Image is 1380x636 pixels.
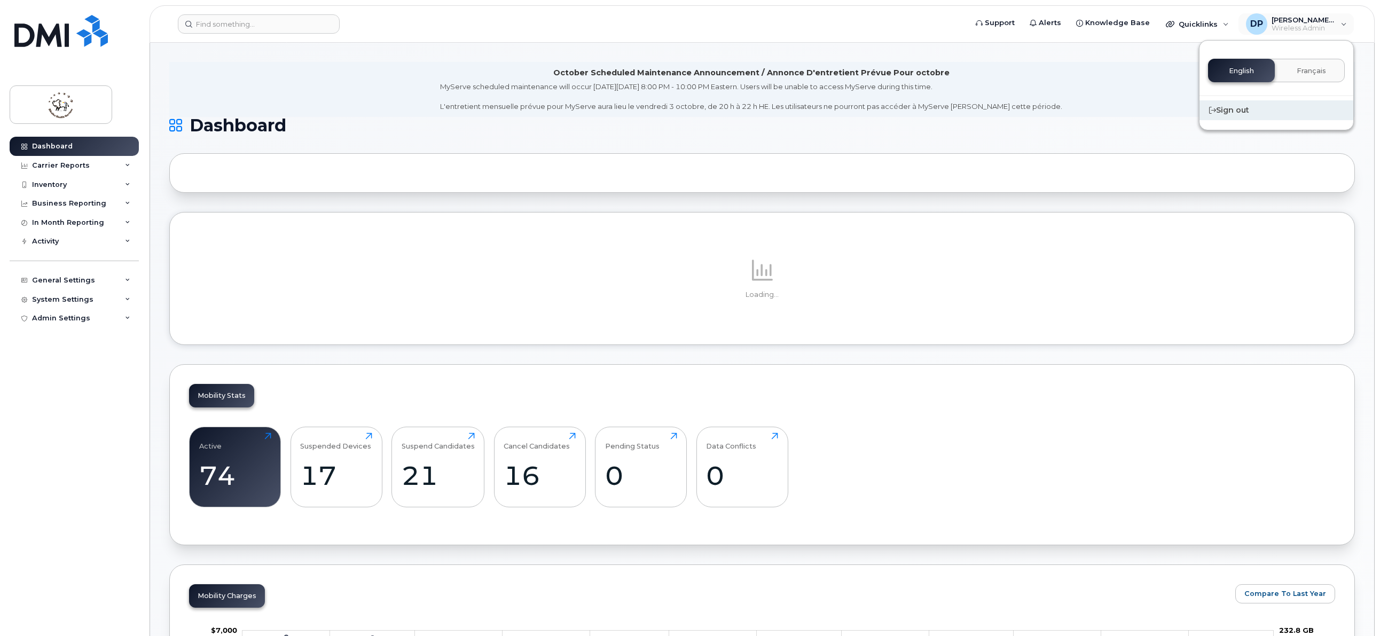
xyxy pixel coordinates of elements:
div: Cancel Candidates [504,433,570,450]
a: Pending Status0 [605,433,677,501]
div: 16 [504,460,576,491]
div: Data Conflicts [706,433,756,450]
div: Active [199,433,222,450]
div: 0 [605,460,677,491]
div: Suspended Devices [300,433,371,450]
a: Active74 [199,433,271,501]
a: Cancel Candidates16 [504,433,576,501]
span: Compare To Last Year [1244,588,1326,599]
div: 0 [706,460,778,491]
div: 17 [300,460,372,491]
span: Français [1297,67,1326,75]
a: Suspended Devices17 [300,433,372,501]
tspan: 232.8 GB [1279,626,1314,634]
div: Suspend Candidates [402,433,475,450]
g: $0 [211,626,237,634]
div: 21 [402,460,475,491]
div: Pending Status [605,433,660,450]
tspan: $7,000 [211,626,237,634]
div: Sign out [1199,100,1353,120]
div: MyServe scheduled maintenance will occur [DATE][DATE] 8:00 PM - 10:00 PM Eastern. Users will be u... [440,82,1062,112]
span: Dashboard [190,117,286,134]
div: October Scheduled Maintenance Announcement / Annonce D'entretient Prévue Pour octobre [553,67,950,78]
a: Suspend Candidates21 [402,433,475,501]
div: 74 [199,460,271,491]
button: Compare To Last Year [1235,584,1335,603]
p: Loading... [189,290,1335,300]
a: Data Conflicts0 [706,433,778,501]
